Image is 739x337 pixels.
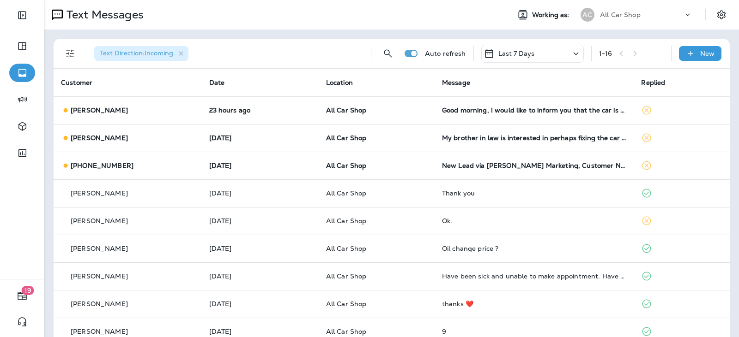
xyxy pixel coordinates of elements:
[442,162,627,169] div: New Lead via Merrick Marketing, Customer Name: Racheal P., Contact info: 8503456484, Job Info: Hi...
[442,300,627,307] div: thanks ❤️
[326,217,367,225] span: All Car Shop
[22,286,34,295] span: 19
[326,161,367,170] span: All Car Shop
[700,50,715,57] p: New
[71,134,128,142] p: [PERSON_NAME]
[379,44,397,63] button: Search Messages
[326,189,367,197] span: All Car Shop
[209,328,311,335] p: Sep 24, 2025 10:28 AM
[9,6,35,24] button: Expand Sidebar
[498,50,535,57] p: Last 7 Days
[71,217,128,225] p: [PERSON_NAME]
[209,189,311,197] p: Sep 26, 2025 12:42 PM
[209,300,311,307] p: Sep 24, 2025 05:33 PM
[71,189,128,197] p: [PERSON_NAME]
[209,78,225,87] span: Date
[713,6,730,23] button: Settings
[209,162,311,169] p: Sep 27, 2025 06:34 PM
[600,11,641,18] p: All Car Shop
[94,46,188,61] div: Text Direction:Incoming
[326,272,367,280] span: All Car Shop
[326,106,367,114] span: All Car Shop
[209,134,311,142] p: Sep 27, 2025 08:56 PM
[71,245,128,252] p: [PERSON_NAME]
[61,44,79,63] button: Filters
[209,106,311,114] p: Sep 28, 2025 08:40 AM
[326,300,367,308] span: All Car Shop
[442,134,627,142] div: My brother in law is interested in perhaps fixing the car (Porsche). I'll try to give you a call ...
[442,217,627,225] div: Ok.
[71,162,133,169] p: [PHONE_NUMBER]
[209,272,311,280] p: Sep 24, 2025 06:55 PM
[209,217,311,225] p: Sep 25, 2025 04:32 PM
[71,106,128,114] p: [PERSON_NAME]
[326,78,353,87] span: Location
[61,78,92,87] span: Customer
[532,11,571,19] span: Working as:
[326,327,367,336] span: All Car Shop
[71,272,128,280] p: [PERSON_NAME]
[641,78,665,87] span: Replied
[581,8,594,22] div: AC
[442,272,627,280] div: Have been sick and unable to make appointment. Have drs appt tomorrow so hopefully will get some ...
[63,8,144,22] p: Text Messages
[442,328,627,335] div: 9
[9,287,35,305] button: 19
[71,300,128,307] p: [PERSON_NAME]
[442,189,627,197] div: Thank you
[442,106,627,114] div: Good morning, I would like to inform you that the car is no longer cooling today after I brought ...
[442,78,470,87] span: Message
[209,245,311,252] p: Sep 24, 2025 07:06 PM
[442,245,627,252] div: Oil change price ?
[71,328,128,335] p: [PERSON_NAME]
[326,244,367,253] span: All Car Shop
[599,50,612,57] div: 1 - 16
[425,50,466,57] p: Auto refresh
[326,134,367,142] span: All Car Shop
[100,49,173,57] span: Text Direction : Incoming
